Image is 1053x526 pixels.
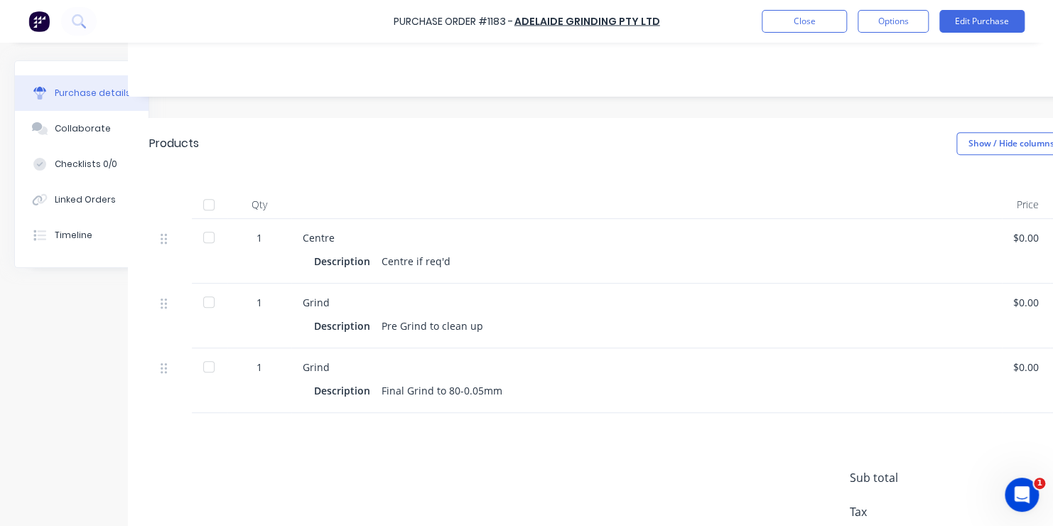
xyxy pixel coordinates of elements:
[15,218,148,253] button: Timeline
[1034,478,1045,489] span: 1
[394,14,513,29] div: Purchase Order #1183 -
[55,122,111,135] div: Collaborate
[303,230,990,245] div: Centre
[239,295,280,310] div: 1
[850,469,956,486] span: Sub total
[239,230,280,245] div: 1
[382,251,450,272] div: Centre if req'd
[1013,295,1039,310] div: $0.00
[314,316,382,336] div: Description
[514,14,660,28] a: Adelaide Grinding Pty Ltd
[28,11,50,32] img: Factory
[55,87,131,100] div: Purchase details
[15,75,148,111] button: Purchase details
[15,182,148,218] button: Linked Orders
[149,135,199,152] div: Products
[382,380,502,401] div: Final Grind to 80-0.05mm
[382,316,483,336] div: Pre Grind to clean up
[1005,478,1039,512] iframe: Intercom live chat
[850,503,956,520] span: Tax
[303,360,990,375] div: Grind
[1013,230,1039,245] div: $0.00
[227,190,291,219] div: Qty
[15,146,148,182] button: Checklists 0/0
[314,380,382,401] div: Description
[858,10,929,33] button: Options
[55,229,92,242] div: Timeline
[55,158,117,171] div: Checklists 0/0
[303,295,990,310] div: Grind
[239,360,280,375] div: 1
[55,193,116,206] div: Linked Orders
[314,251,382,272] div: Description
[762,10,847,33] button: Close
[15,111,148,146] button: Collaborate
[939,10,1025,33] button: Edit Purchase
[1013,360,1039,375] div: $0.00
[1002,190,1050,219] div: Price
